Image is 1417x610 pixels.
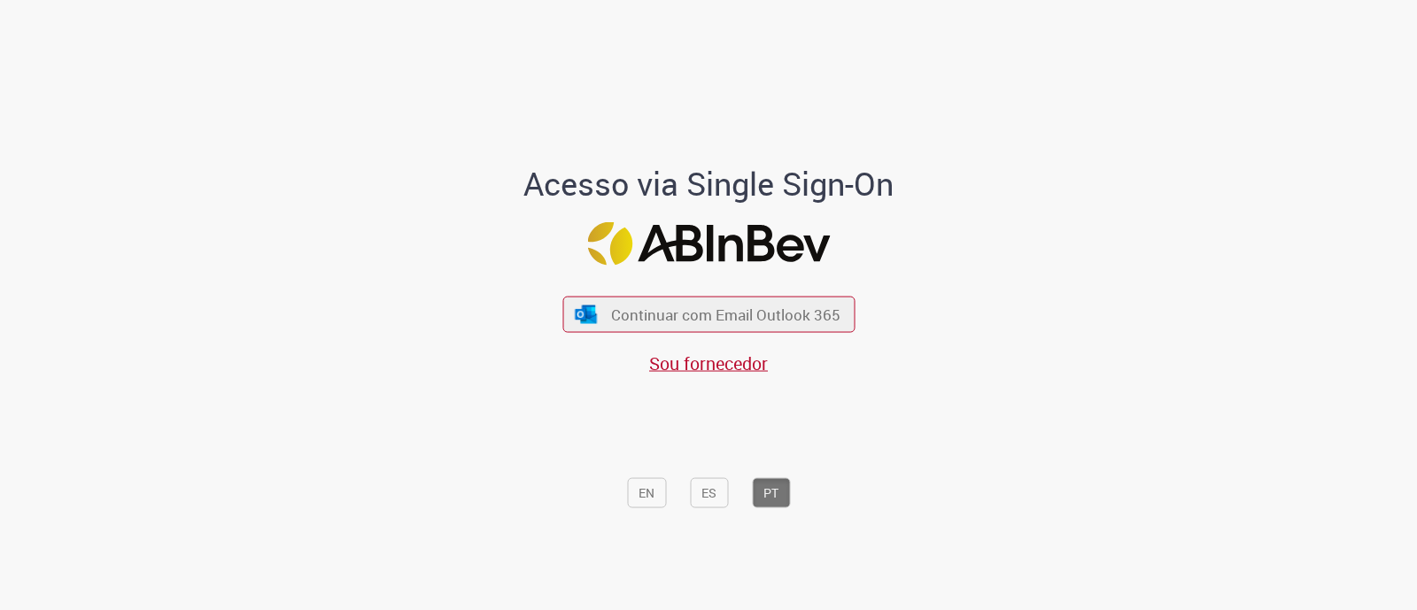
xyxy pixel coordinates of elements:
a: Sou fornecedor [649,351,768,375]
button: ícone Azure/Microsoft 360 Continuar com Email Outlook 365 [562,297,855,333]
button: EN [627,477,666,507]
button: PT [752,477,790,507]
h1: Acesso via Single Sign-On [463,166,955,201]
span: Continuar com Email Outlook 365 [611,305,840,325]
img: Logo ABInBev [587,222,830,266]
button: ES [690,477,728,507]
img: ícone Azure/Microsoft 360 [574,305,599,323]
